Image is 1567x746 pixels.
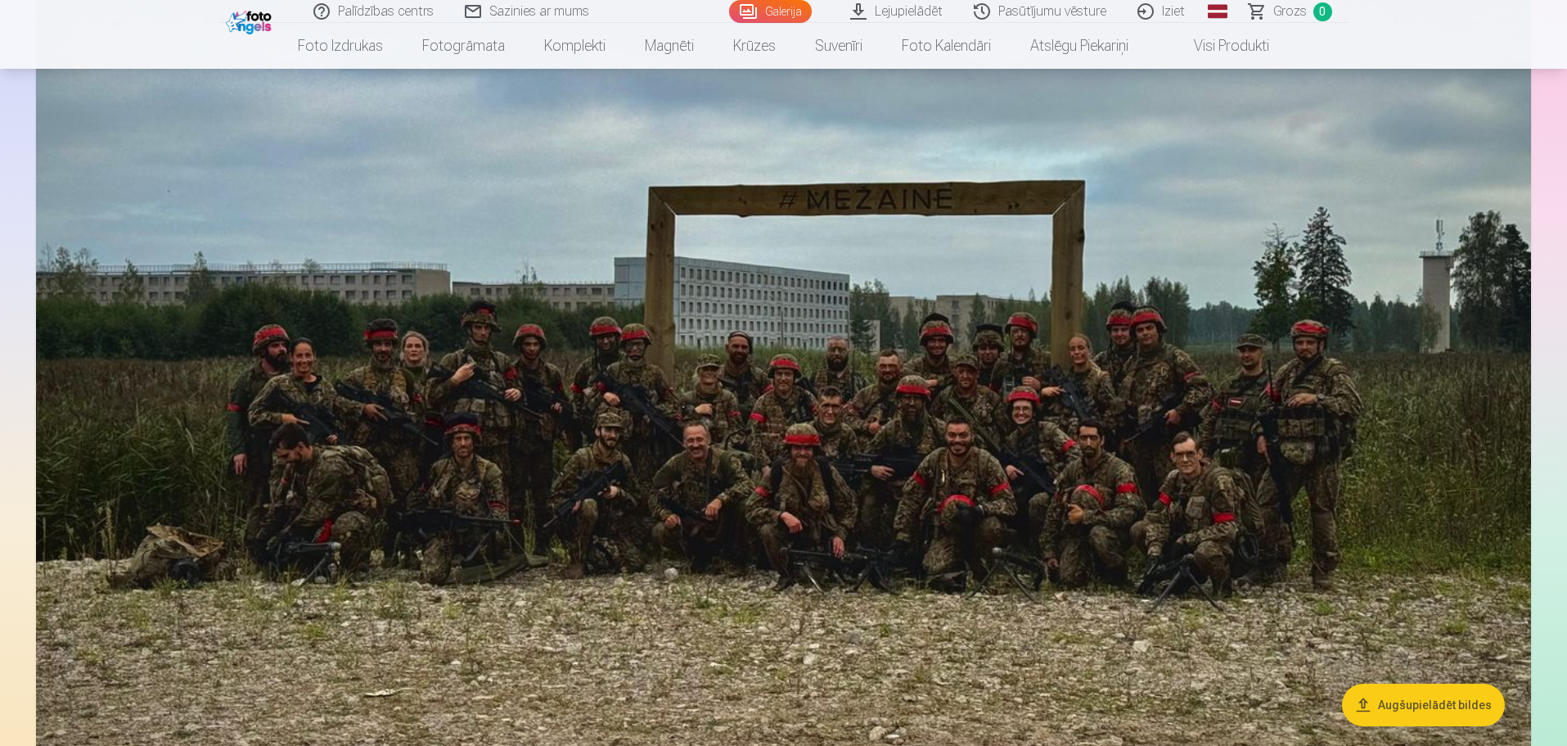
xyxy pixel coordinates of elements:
[1148,23,1289,69] a: Visi produkti
[525,23,625,69] a: Komplekti
[278,23,403,69] a: Foto izdrukas
[226,7,276,34] img: /fa1
[625,23,714,69] a: Magnēti
[403,23,525,69] a: Fotogrāmata
[1313,2,1332,21] span: 0
[882,23,1011,69] a: Foto kalendāri
[1273,2,1307,21] span: Grozs
[714,23,795,69] a: Krūzes
[795,23,882,69] a: Suvenīri
[1342,684,1505,726] button: Augšupielādēt bildes
[1011,23,1148,69] a: Atslēgu piekariņi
